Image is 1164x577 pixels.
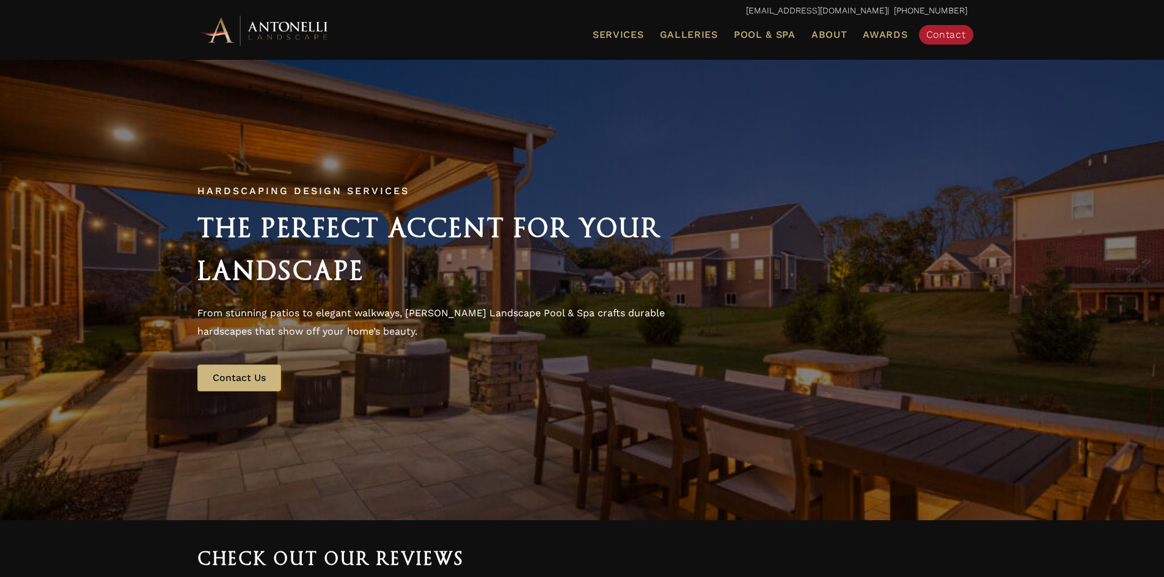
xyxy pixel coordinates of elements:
[197,548,464,569] span: Check out our reviews
[197,365,281,391] a: Contact Us
[926,29,966,40] span: Contact
[919,25,973,45] a: Contact
[660,29,718,40] span: Galleries
[197,307,665,337] span: From stunning patios to elegant walkways, [PERSON_NAME] Landscape Pool & Spa crafts durable hards...
[197,3,967,19] p: | [PHONE_NUMBER]
[807,27,852,43] a: About
[729,27,800,43] a: Pool & Spa
[863,29,907,40] span: Awards
[734,29,796,40] span: Pool & Spa
[655,27,723,43] a: Galleries
[588,27,649,43] a: Services
[746,5,887,15] a: [EMAIL_ADDRESS][DOMAIN_NAME]
[858,27,912,43] a: Awards
[197,212,662,286] span: The Perfect Accent for Your Landscape
[197,13,332,47] img: Antonelli Horizontal Logo
[811,30,847,40] span: About
[213,372,266,383] span: Contact Us
[197,185,409,197] span: Hardscaping Design Services
[593,30,644,40] span: Services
